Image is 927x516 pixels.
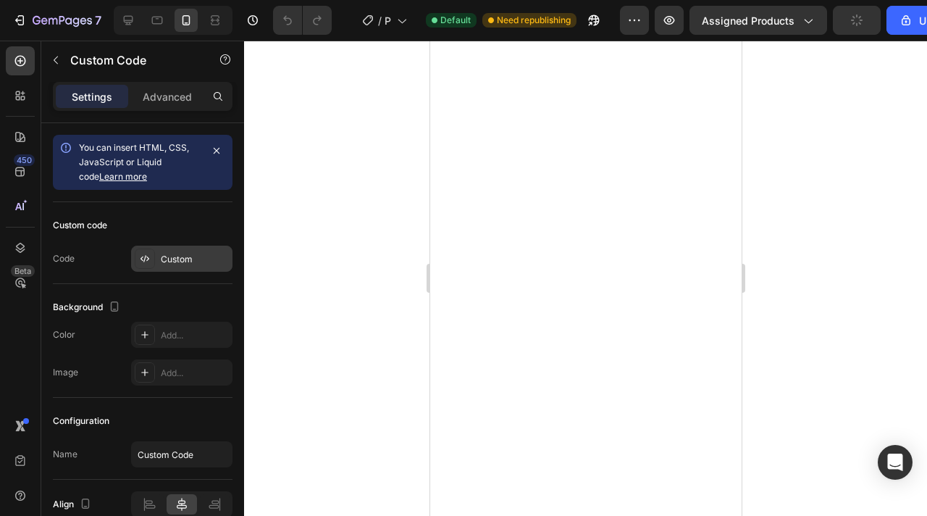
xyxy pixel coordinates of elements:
div: Add... [161,367,229,380]
p: Custom Code [70,51,193,69]
iframe: Design area [430,41,742,516]
button: 7 [6,6,108,35]
div: Undo/Redo [273,6,332,35]
div: 450 [14,154,35,166]
span: Default [440,14,471,27]
button: Assigned Products [689,6,827,35]
span: You can insert HTML, CSS, JavaScript or Liquid code [79,142,189,182]
p: Settings [72,89,112,104]
span: Assigned Products [702,13,794,28]
span: / [378,13,382,28]
div: Configuration [53,415,109,428]
div: Background [53,298,123,317]
a: Learn more [99,171,147,182]
div: Open Intercom Messenger [878,445,913,480]
span: Product Page [385,13,391,28]
div: Custom [161,253,229,266]
div: Custom code [53,219,107,232]
p: 7 [95,12,101,29]
div: Align [53,495,94,515]
div: Add... [161,329,229,342]
div: Color [53,328,75,341]
div: Beta [11,265,35,277]
span: Need republishing [497,14,571,27]
div: Image [53,366,78,379]
div: Code [53,252,75,265]
div: Name [53,448,77,461]
p: Advanced [143,89,192,104]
